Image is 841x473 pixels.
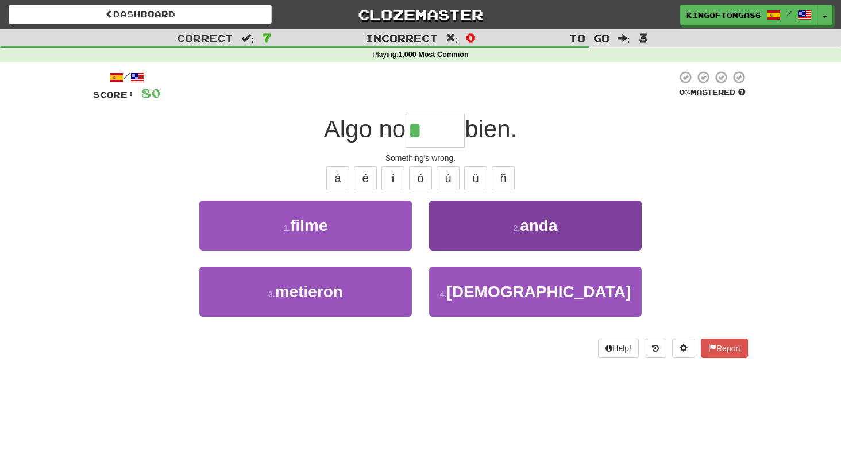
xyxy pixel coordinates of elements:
[513,224,520,233] small: 2 .
[677,87,748,98] div: Mastered
[446,33,458,43] span: :
[446,283,631,301] span: [DEMOGRAPHIC_DATA]
[354,166,377,190] button: é
[466,30,476,44] span: 0
[638,30,648,44] span: 3
[465,116,517,143] span: bien.
[9,5,272,24] a: Dashboard
[93,70,161,84] div: /
[177,32,233,44] span: Correct
[199,267,412,317] button: 3.metieron
[618,33,630,43] span: :
[645,339,666,358] button: Round history (alt+y)
[686,10,761,20] span: Kingoftonga86
[324,116,406,143] span: Algo no
[326,166,349,190] button: á
[93,90,134,99] span: Score:
[381,166,404,190] button: í
[290,217,327,234] span: filme
[199,201,412,251] button: 1.filme
[520,217,557,234] span: anda
[365,32,438,44] span: Incorrect
[283,224,290,233] small: 1 .
[275,283,343,301] span: metieron
[241,33,254,43] span: :
[93,152,748,164] div: Something's wrong.
[398,51,468,59] strong: 1,000 Most Common
[569,32,609,44] span: To go
[262,30,272,44] span: 7
[409,166,432,190] button: ó
[429,201,642,251] button: 2.anda
[440,290,447,299] small: 4 .
[464,166,487,190] button: ü
[701,339,748,358] button: Report
[268,290,275,299] small: 3 .
[429,267,642,317] button: 4.[DEMOGRAPHIC_DATA]
[598,339,639,358] button: Help!
[679,87,690,97] span: 0 %
[141,86,161,100] span: 80
[289,5,552,25] a: Clozemaster
[437,166,460,190] button: ú
[786,9,792,17] span: /
[680,5,818,25] a: Kingoftonga86 /
[492,166,515,190] button: ñ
